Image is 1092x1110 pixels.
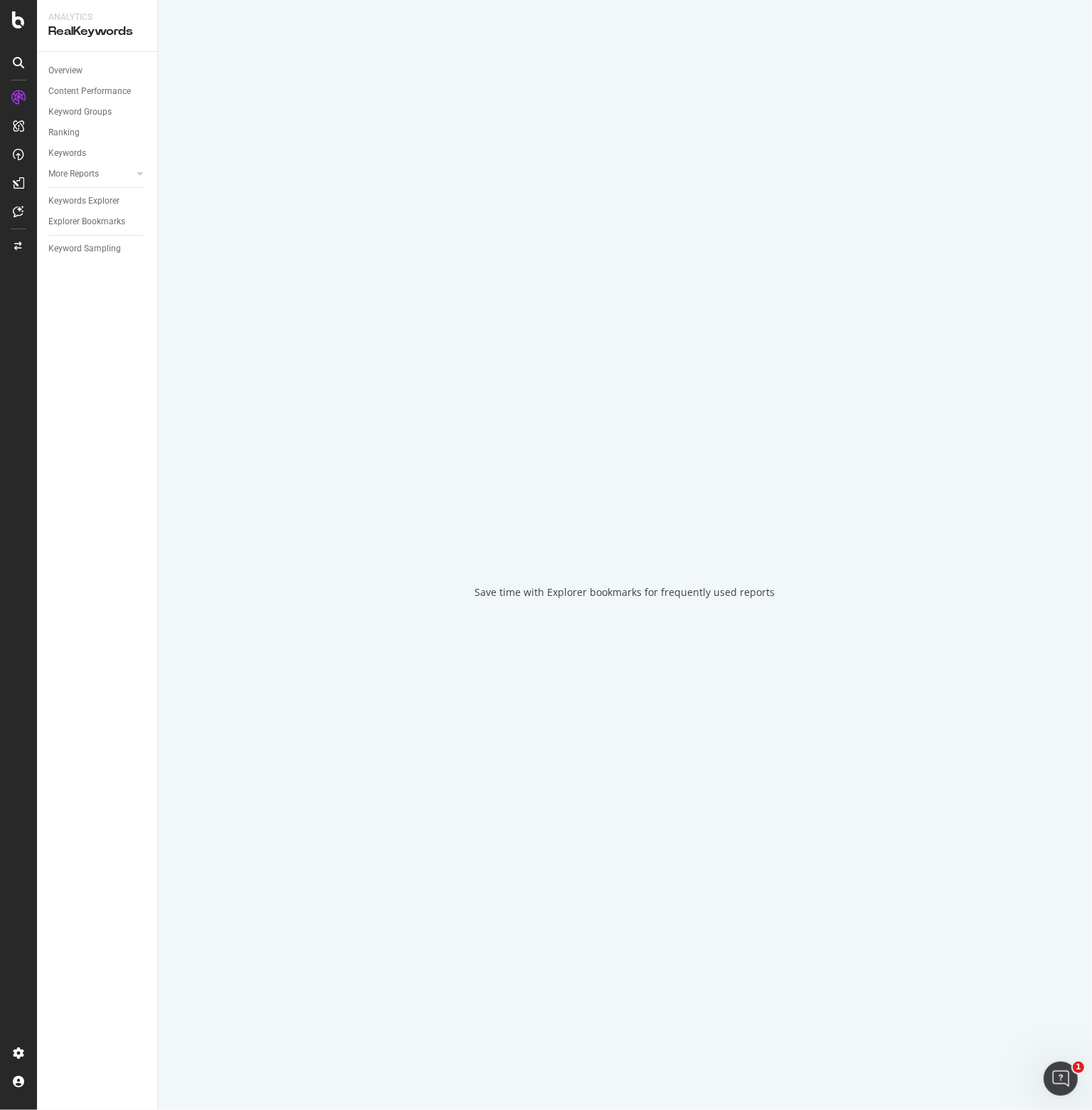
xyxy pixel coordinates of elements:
a: Content Performance [48,84,147,99]
div: Analytics [48,11,146,23]
div: Keywords Explorer [48,194,120,209]
div: Save time with Explorer bookmarks for frequently used reports [475,585,775,599]
div: Explorer Bookmarks [48,214,125,229]
div: Keywords [48,146,86,161]
a: Keywords Explorer [48,194,147,209]
div: Ranking [48,125,80,140]
a: Keywords [48,146,147,161]
a: Keyword Sampling [48,241,147,256]
a: Overview [48,63,147,78]
div: Keyword Groups [48,105,112,120]
div: animation [574,511,677,562]
div: RealKeywords [48,23,146,40]
span: 1 [1073,1062,1084,1073]
div: Overview [48,63,83,78]
div: Content Performance [48,84,131,99]
a: Ranking [48,125,147,140]
a: Keyword Groups [48,105,147,120]
div: Keyword Sampling [48,241,121,256]
div: More Reports [48,167,99,182]
a: Explorer Bookmarks [48,214,147,229]
a: More Reports [48,167,133,182]
iframe: Intercom live chat [1044,1062,1078,1096]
